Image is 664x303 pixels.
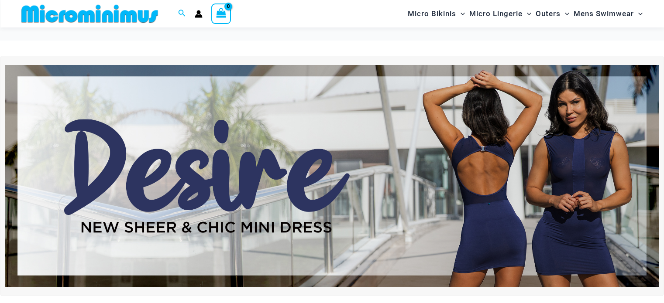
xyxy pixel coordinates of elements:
span: Outers [536,3,561,25]
a: Mens SwimwearMenu ToggleMenu Toggle [571,3,645,25]
a: Account icon link [195,10,203,18]
a: Micro LingerieMenu ToggleMenu Toggle [467,3,533,25]
span: Menu Toggle [634,3,643,25]
a: Micro BikinisMenu ToggleMenu Toggle [406,3,467,25]
a: View Shopping Cart, empty [211,3,231,24]
a: OutersMenu ToggleMenu Toggle [533,3,571,25]
span: Menu Toggle [523,3,531,25]
nav: Site Navigation [404,1,647,26]
img: Desire me Navy Dress [5,65,659,287]
span: Micro Lingerie [469,3,523,25]
span: Mens Swimwear [574,3,634,25]
span: Micro Bikinis [408,3,456,25]
img: MM SHOP LOGO FLAT [18,4,162,24]
span: Menu Toggle [561,3,569,25]
a: Search icon link [178,8,186,19]
span: Menu Toggle [456,3,465,25]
